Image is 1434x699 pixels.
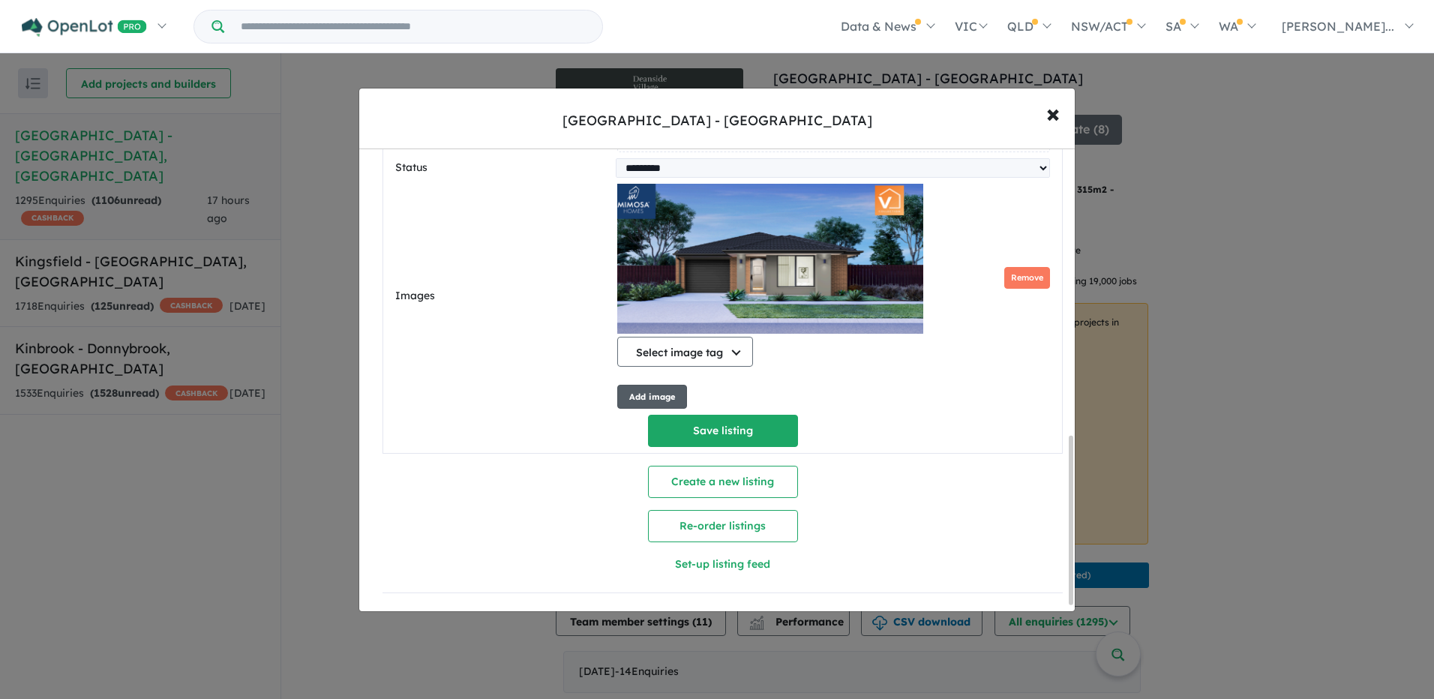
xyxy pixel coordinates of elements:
[395,159,610,177] label: Status
[648,415,798,447] button: Save listing
[648,510,798,542] button: Re-order listings
[1004,267,1050,289] button: Remove
[553,548,893,580] button: Set-up listing feed
[22,18,147,37] img: Openlot PRO Logo White
[227,10,599,43] input: Try estate name, suburb, builder or developer
[562,111,872,130] div: [GEOGRAPHIC_DATA] - [GEOGRAPHIC_DATA]
[395,287,611,305] label: Images
[617,337,753,367] button: Select image tag
[617,184,923,334] img: vGMxjGwHjkgAAAABJRU5ErkJggg==
[1046,97,1060,129] span: ×
[648,466,798,498] button: Create a new listing
[1282,19,1394,34] span: [PERSON_NAME]...
[617,385,687,409] button: Add image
